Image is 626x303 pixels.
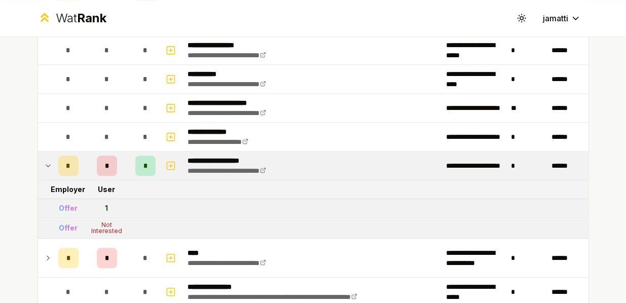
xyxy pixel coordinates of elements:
[59,223,78,233] div: Offer
[38,10,107,26] a: WatRank
[59,203,78,213] div: Offer
[77,11,106,25] span: Rank
[56,10,106,26] div: Wat
[105,203,108,213] div: 1
[83,180,131,199] td: User
[543,12,569,24] span: jamatti
[54,180,83,199] td: Employer
[535,9,589,27] button: jamatti
[87,222,127,234] div: Not Interested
